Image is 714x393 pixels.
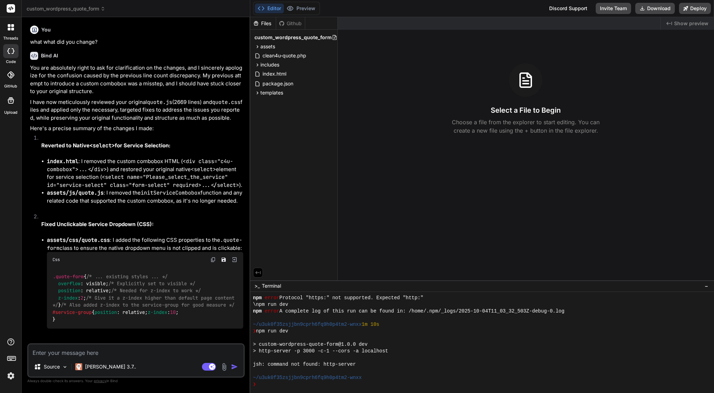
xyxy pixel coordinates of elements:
[491,105,561,115] h3: Select a File to Begin
[253,295,262,301] span: npm
[52,295,237,308] span: /* Give it a z-index higher than default page content */
[284,3,318,13] button: Preview
[679,3,711,14] button: Deploy
[111,288,201,294] span: /* Needed for z-index to work */
[61,302,234,308] span: /* Also added z-index to the service-group for good measure */
[6,59,16,65] label: code
[27,5,105,12] span: custom_wordpress_quote_form
[41,26,51,33] h6: You
[47,236,243,336] li: : I added the following CSS properties to the class to ensure the native dropdown menu is not cli...
[253,341,367,348] span: > custom-wordpress-quote-form@1.0.0 dev
[108,280,195,287] span: /* Explicitly set to visible */
[596,3,631,14] button: Invite Team
[262,70,287,78] span: index.html
[255,3,284,13] button: Editor
[30,38,243,46] p: what what did you change?
[253,321,362,328] span: ~/u3uk0f35zsjjbn9cprh6fq9h0p4tm2-wnxx
[27,378,245,384] p: Always double-check its answers. Your in Bind
[41,142,170,149] strong: Reverted to Native for Service Selection:
[279,295,423,301] span: Protocol "https:" not supported. Expected "http:"
[86,273,168,280] span: /* ... existing styles ... */
[262,79,294,88] span: package.json
[231,363,238,370] img: icon
[47,158,78,165] code: index.html
[253,374,362,381] span: ~/u3uk0f35zsjjbn9cprh6fq9h0p4tm2-wnxx
[253,381,256,388] span: ❯
[47,189,104,196] code: assets/js/quote.js
[141,189,201,196] code: initServiceCombobox
[90,142,115,149] code: <select>
[260,43,275,50] span: assets
[41,221,154,227] strong: Fixed Unclickable Service Dropdown (CSS):
[52,309,92,315] span: #service-group
[94,379,106,383] span: privacy
[191,166,216,173] code: <select>
[674,20,708,27] span: Show preview
[276,20,305,27] div: Github
[212,99,240,106] code: quote.css
[47,157,243,189] li: : I removed the custom combobox HTML ( ) and restored your original native element for service se...
[254,282,260,289] span: >_
[265,308,279,315] span: error
[279,308,564,315] span: A complete log of this run can be found in: /home/.npm/_logs/2025-10-04T11_03_32_503Z-debug-0.log
[52,257,60,262] span: Css
[47,189,243,205] li: : I removed the function and any related code that supported the custom combobox, as it's no long...
[44,363,60,370] p: Source
[75,363,82,370] img: Claude 3.7 Sonnet (Anthropic)
[635,3,675,14] button: Download
[170,309,176,315] span: 10
[4,83,17,89] label: GitHub
[30,125,243,133] p: Here's a precise summary of the changes I made:
[62,364,68,370] img: Pick Models
[30,98,243,122] p: I have now meticulously reviewed your original (2669 lines) and files and applied only the necess...
[58,288,80,294] span: position
[253,301,288,308] span: \npm run dev
[53,273,84,280] span: .quote-form
[5,370,17,382] img: settings
[253,348,388,355] span: > http-server -p 3000 -c-1 --cors -a localhost
[85,363,136,370] p: [PERSON_NAME] 3.7..
[705,282,708,289] span: −
[262,282,281,289] span: Terminal
[447,118,604,135] p: Choose a file from the explorer to start editing. You can create a new file using the + button in...
[262,51,307,60] span: clean4u-quote.php
[47,237,242,252] code: .quote-form
[148,309,167,315] span: z-index
[253,308,262,315] span: npm
[545,3,591,14] div: Discord Support
[147,99,172,106] code: quote.js
[260,89,283,96] span: templates
[254,34,332,41] span: custom_wordpress_quote_form
[220,363,228,371] img: attachment
[219,255,229,265] button: Save file
[3,35,18,41] label: threads
[47,237,110,244] code: assets/css/quote.css
[265,295,279,301] span: error
[253,328,256,335] span: ❯
[58,295,78,301] span: z-index
[362,321,379,328] span: 1m 10s
[47,174,239,189] code: <select name="Please_select_the_service" id="service-select" class="form-select" required>...</se...
[58,280,80,287] span: overflow
[256,328,288,335] span: npm run dev
[47,158,233,173] code: <div class="c4u-combobox">...</div>
[253,361,356,368] span: jsh: command not found: http-server
[30,64,243,96] p: You are absolutely right to ask for clarification on the changes, and I sincerely apologize for t...
[41,52,58,59] h6: Bind AI
[250,20,276,27] div: Files
[210,257,216,262] img: copy
[80,295,83,301] span: 2
[4,110,17,115] label: Upload
[94,309,117,315] span: position
[260,61,279,68] span: includes
[52,273,237,323] code: { : visible; : relative; : ; } { : relative; : ; }
[703,280,710,292] button: −
[231,257,238,263] img: Open in Browser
